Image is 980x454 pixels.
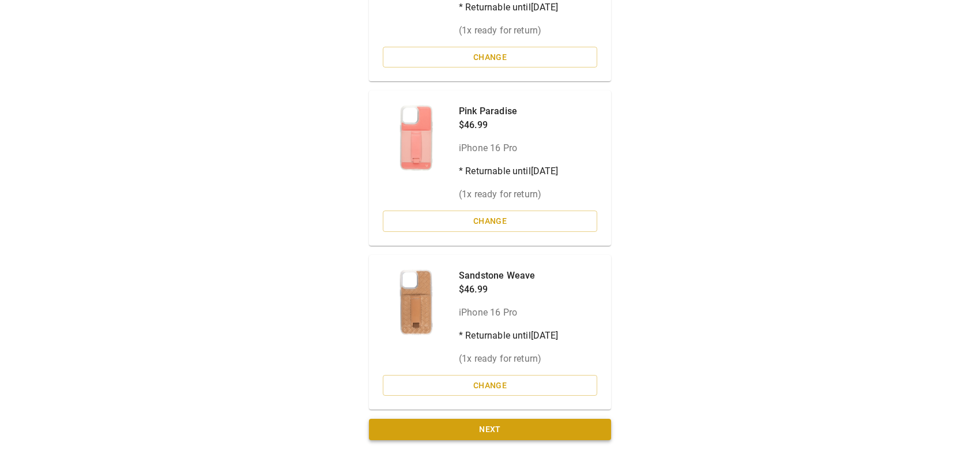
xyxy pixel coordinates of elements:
[459,352,559,366] p: ( 1 x ready for return)
[459,187,559,201] p: ( 1 x ready for return)
[459,269,559,283] p: Sandstone Weave
[459,104,559,118] p: Pink Paradise
[383,47,597,68] button: Change
[459,141,559,155] p: iPhone 16 Pro
[459,1,597,14] p: * Returnable until [DATE]
[369,419,611,440] button: Next
[459,306,559,320] p: iPhone 16 Pro
[459,283,559,297] p: $46.99
[459,329,559,343] p: * Returnable until [DATE]
[459,164,559,178] p: * Returnable until [DATE]
[383,211,597,232] button: Change
[459,118,559,132] p: $46.99
[383,375,597,396] button: Change
[459,24,597,37] p: ( 1 x ready for return)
